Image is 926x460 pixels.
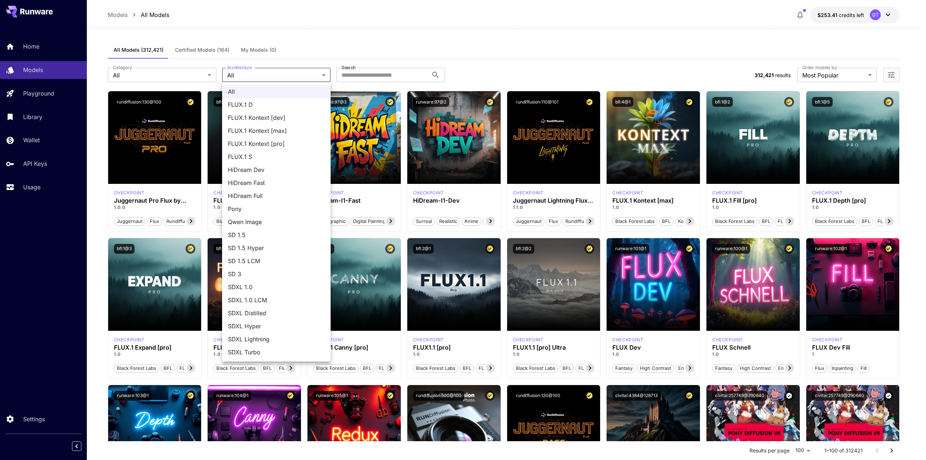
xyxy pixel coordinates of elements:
[228,322,325,330] span: SDXL Hyper
[228,100,325,109] span: FLUX.1 D
[228,335,325,343] span: SDXL Lightning
[228,270,325,278] span: SD 3
[228,218,325,226] span: Qwen Image
[228,113,325,122] span: FLUX.1 Kontext [dev]
[228,126,325,135] span: FLUX.1 Kontext [max]
[228,244,325,252] span: SD 1.5 Hyper
[228,87,325,96] span: All
[228,152,325,161] span: FLUX.1 S
[228,191,325,200] span: HiDream Full
[228,204,325,213] span: Pony
[228,283,325,291] span: SDXL 1.0
[228,257,325,265] span: SD 1.5 LCM
[228,231,325,239] span: SD 1.5
[228,165,325,174] span: HiDream Dev
[228,348,325,356] span: SDXL Turbo
[228,139,325,148] span: FLUX.1 Kontext [pro]
[228,309,325,317] span: SDXL Distilled
[228,296,325,304] span: SDXL 1.0 LCM
[228,178,325,187] span: HiDream Fast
